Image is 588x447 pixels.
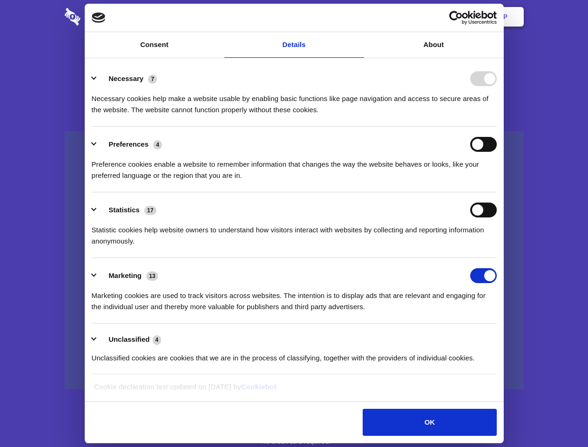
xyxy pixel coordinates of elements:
a: Wistia video thumbnail [65,131,524,390]
a: Login [422,2,463,31]
a: Pricing [273,2,314,31]
button: Marketing (13) [92,268,164,283]
h1: Eliminate Slack Data Loss. [65,42,524,75]
a: Consent [85,32,224,58]
button: Statistics (17) [92,203,162,217]
span: 4 [153,335,162,345]
button: Preferences (4) [92,137,168,152]
div: Cookie declaration last updated on [DATE] by [87,381,501,400]
a: Cookiebot [241,383,277,391]
div: Unclassified cookies are cookies that we are in the process of classifying, together with the pro... [92,345,497,364]
a: Usercentrics Cookiebot - opens in a new window [415,11,497,25]
div: Statistic cookies help website owners to understand how visitors interact with websites by collec... [92,217,497,247]
span: 7 [148,74,157,84]
span: 4 [153,140,162,149]
h4: Auto-redaction of sensitive data, encrypted data sharing and self-destructing private chats. Shar... [65,85,524,115]
span: 13 [146,271,158,281]
a: Contact [378,2,420,31]
a: Details [224,32,364,58]
div: Necessary cookies help make a website usable by enabling basic functions like page navigation and... [92,86,497,115]
label: Necessary [108,74,143,82]
iframe: Drift Widget Chat Controller [541,400,577,436]
div: Preference cookies enable a website to remember information that changes the way the website beha... [92,152,497,181]
span: 17 [144,206,156,215]
div: Marketing cookies are used to track visitors across websites. The intention is to display ads tha... [92,283,497,312]
button: Necessary (7) [92,71,163,86]
a: About [364,32,504,58]
label: Statistics [108,206,140,214]
label: Marketing [108,271,142,279]
img: logo [92,13,106,23]
button: Unclassified (4) [92,334,167,345]
img: logo-wordmark-white-trans-d4663122ce5f474addd5e946df7df03e33cb6a1c49d2221995e7729f52c070b2.svg [65,8,144,26]
button: OK [363,409,496,436]
label: Preferences [108,140,149,148]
